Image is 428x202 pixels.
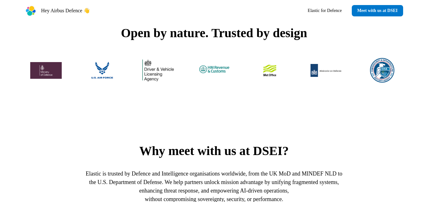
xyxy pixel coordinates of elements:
p: Hey Airbus Defence 👋 [41,7,90,14]
a: Elastic for Defence [303,5,347,16]
p: Open by nature. Trusted by design [121,24,307,43]
p: Why meet with us at DSEI? [139,143,288,158]
a: Meet with us at DSEI [352,5,403,16]
iframe: Global data mesh for public sector organizations [3,3,178,118]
